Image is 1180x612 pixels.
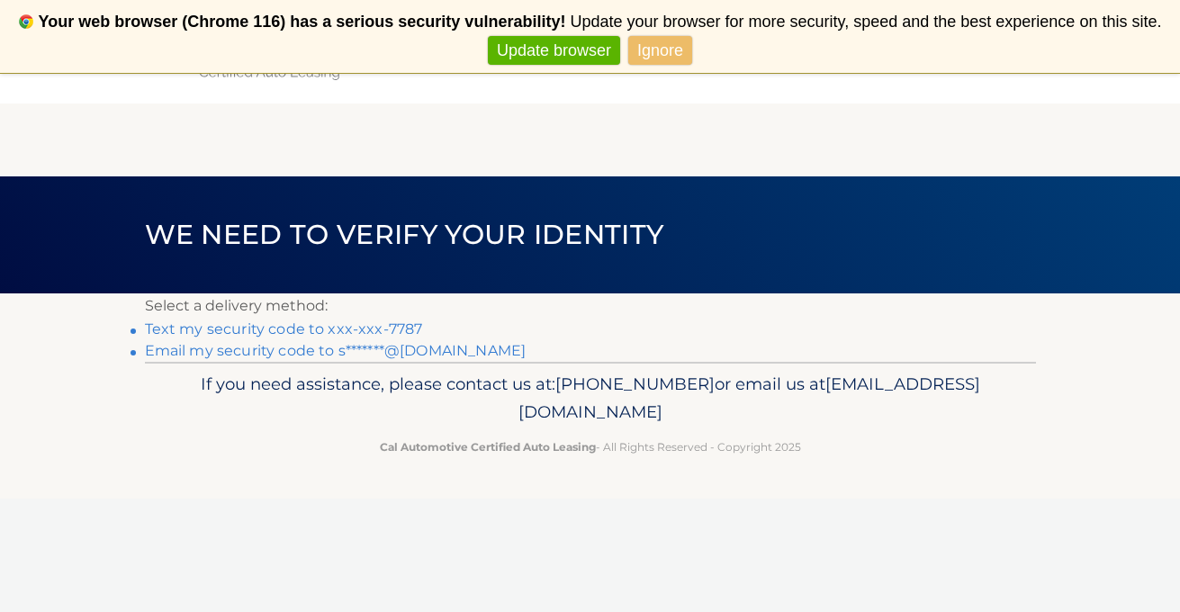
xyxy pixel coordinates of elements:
a: Email my security code to s*******@[DOMAIN_NAME] [145,342,527,359]
b: Your web browser (Chrome 116) has a serious security vulnerability! [39,13,566,31]
a: Text my security code to xxx-xxx-7787 [145,320,423,337]
span: We need to verify your identity [145,218,664,251]
strong: Cal Automotive Certified Auto Leasing [380,440,596,454]
a: Ignore [628,36,692,66]
p: If you need assistance, please contact us at: or email us at [157,370,1024,427]
a: Update browser [488,36,620,66]
p: Select a delivery method: [145,293,1036,319]
span: [PHONE_NUMBER] [555,373,715,394]
p: - All Rights Reserved - Copyright 2025 [157,437,1024,456]
span: Update your browser for more security, speed and the best experience on this site. [570,13,1161,31]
